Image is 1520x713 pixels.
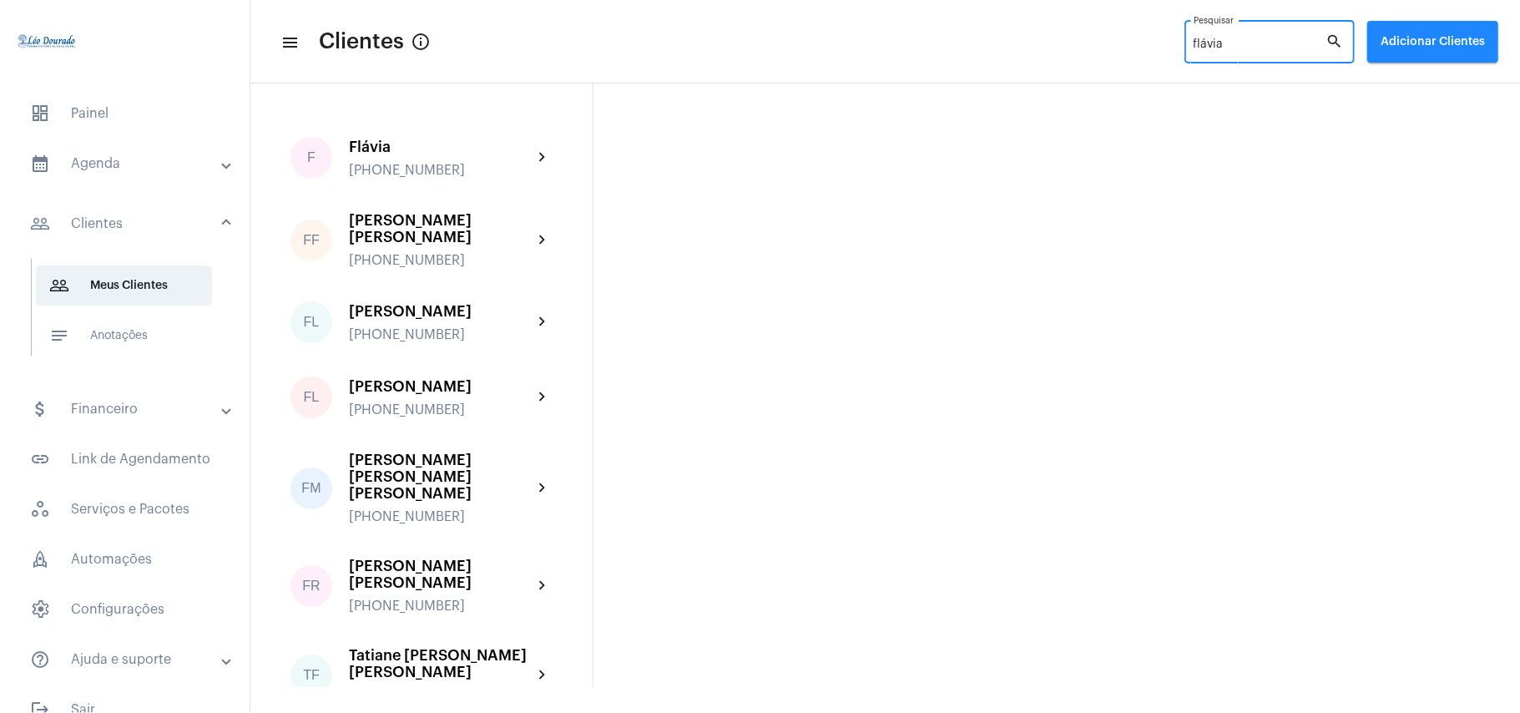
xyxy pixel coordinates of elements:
div: [PERSON_NAME] [PERSON_NAME] [349,212,533,245]
mat-icon: search [1326,32,1346,52]
mat-expansion-panel-header: sidenav iconFinanceiro [10,389,250,429]
div: FF [290,220,332,261]
span: sidenav icon [30,499,50,519]
span: Adicionar Clientes [1381,36,1485,48]
div: [PHONE_NUMBER] [349,599,533,614]
mat-icon: chevron_right [533,230,553,250]
div: [PERSON_NAME] [PERSON_NAME] [PERSON_NAME] [349,452,533,502]
span: sidenav icon [30,599,50,619]
input: Pesquisar [1194,38,1326,52]
mat-expansion-panel-header: sidenav iconAgenda [10,144,250,184]
button: Button that displays a tooltip when focused or hovered over [404,25,437,58]
mat-panel-title: Clientes [30,214,223,234]
mat-icon: chevron_right [533,387,553,407]
mat-panel-title: Agenda [30,154,223,174]
mat-icon: chevron_right [533,478,553,498]
div: [PHONE_NUMBER] [349,402,533,417]
div: [PERSON_NAME] [PERSON_NAME] [349,558,533,591]
div: Flávia [349,139,533,155]
div: FL [290,377,332,418]
span: Painel [17,94,233,134]
mat-expansion-panel-header: sidenav iconClientes [10,197,250,250]
mat-icon: chevron_right [533,312,553,332]
mat-icon: chevron_right [533,148,553,168]
div: [PHONE_NUMBER] [349,509,533,524]
div: [PERSON_NAME] [349,378,533,395]
span: sidenav icon [30,549,50,569]
mat-panel-title: Ajuda e suporte [30,650,223,670]
div: sidenav iconClientes [10,250,250,379]
mat-expansion-panel-header: sidenav iconAjuda e suporte [10,640,250,680]
div: FL [290,301,332,343]
span: sidenav icon [30,104,50,124]
div: F [290,137,332,179]
mat-icon: chevron_right [533,665,553,685]
mat-icon: sidenav icon [49,276,69,296]
img: 4c910ca3-f26c-c648-53c7-1a2041c6e520.jpg [13,8,80,75]
div: [PERSON_NAME] [349,303,533,320]
span: Configurações [17,589,233,630]
div: Tatiane [PERSON_NAME] [PERSON_NAME] [349,647,533,680]
mat-icon: sidenav icon [30,154,50,174]
div: FM [290,468,332,509]
span: Serviços e Pacotes [17,489,233,529]
div: [PHONE_NUMBER] [349,163,533,178]
div: TF [290,655,332,696]
mat-icon: Button that displays a tooltip when focused or hovered over [411,32,431,52]
span: Automações [17,539,233,579]
mat-panel-title: Financeiro [30,399,223,419]
mat-icon: sidenav icon [30,399,50,419]
div: FR [290,565,332,607]
div: [PHONE_NUMBER] [349,253,533,268]
mat-icon: sidenav icon [30,214,50,234]
mat-icon: sidenav icon [30,650,50,670]
mat-icon: sidenav icon [30,449,50,469]
span: Clientes [319,28,404,55]
div: [PHONE_NUMBER] [349,327,533,342]
mat-icon: chevron_right [533,576,553,596]
mat-icon: sidenav icon [280,33,297,53]
span: Meus Clientes [36,265,212,306]
button: Adicionar Clientes [1367,21,1498,63]
span: Anotações [36,316,212,356]
span: Link de Agendamento [17,439,233,479]
mat-icon: sidenav icon [49,326,69,346]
